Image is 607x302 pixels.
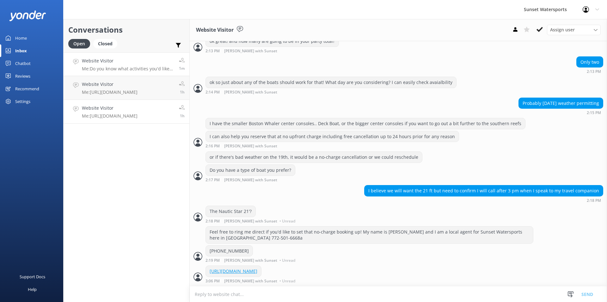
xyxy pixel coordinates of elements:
[206,77,456,88] div: ok so just about any of the boats should work for that! What day are you considering? I can easil...
[587,199,601,202] strong: 2:18 PM
[206,152,422,163] div: or if there's bad weather on the 19th, it would be a no-charge cancellation or we could reschedule
[68,24,185,36] h2: Conversations
[15,95,30,108] div: Settings
[64,100,189,124] a: Website VisitorMe:[URL][DOMAIN_NAME]1h
[206,131,459,142] div: I can also help you reserve that at no upfront charge including free cancellation up to 24 hours ...
[205,144,459,148] div: 01:16pm 11-Aug-2025 (UTC -05:00) America/Cancun
[205,90,220,94] strong: 2:14 PM
[205,258,297,262] div: 01:19pm 11-Aug-2025 (UTC -05:00) America/Cancun
[180,89,185,95] span: 02:06pm 11-Aug-2025 (UTC -05:00) America/Cancun
[364,198,603,202] div: 01:18pm 11-Aug-2025 (UTC -05:00) America/Cancun
[205,279,297,283] div: 02:06pm 11-Aug-2025 (UTC -05:00) America/Cancun
[179,66,185,71] span: 03:06pm 11-Aug-2025 (UTC -05:00) America/Cancun
[82,105,138,112] h4: Website Visitor
[224,49,277,53] span: [PERSON_NAME] with Sunset
[93,39,117,48] div: Closed
[206,165,295,176] div: Do you have a type of boat you prefer?
[205,177,298,182] div: 01:17pm 11-Aug-2025 (UTC -05:00) America/Cancun
[224,178,277,182] span: [PERSON_NAME] with Sunset
[224,219,277,223] span: [PERSON_NAME] with Sunset
[20,270,45,283] div: Support Docs
[587,70,601,74] strong: 2:13 PM
[82,113,138,119] p: Me: [URL][DOMAIN_NAME]
[9,10,46,21] img: yonder-white-logo.png
[279,259,295,262] span: • Unread
[576,69,603,74] div: 01:13pm 11-Aug-2025 (UTC -05:00) America/Cancun
[547,25,601,35] div: Assign User
[68,39,90,48] div: Open
[550,26,575,33] span: Assign user
[68,40,93,47] a: Open
[279,219,295,223] span: • Unread
[196,26,234,34] h3: Website Visitor
[365,185,603,196] div: I believe we will want the 21 ft but need to confirm I will call after 3 pm when I speak to my tr...
[518,110,603,115] div: 01:15pm 11-Aug-2025 (UTC -05:00) America/Cancun
[205,90,457,94] div: 01:14pm 11-Aug-2025 (UTC -05:00) America/Cancun
[180,113,185,119] span: 02:06pm 11-Aug-2025 (UTC -05:00) America/Cancun
[205,279,220,283] strong: 3:06 PM
[28,283,37,296] div: Help
[205,48,339,53] div: 01:13pm 11-Aug-2025 (UTC -05:00) America/Cancun
[93,40,120,47] a: Closed
[64,52,189,76] a: Website VisitorMe:Do you know what activities you'd like to do? or need help figuring that out? W...
[15,82,39,95] div: Recommend
[224,144,277,148] span: [PERSON_NAME] with Sunset
[224,279,277,283] span: [PERSON_NAME] with Sunset
[210,268,257,274] a: [URL][DOMAIN_NAME]
[206,36,339,47] div: ok great! and how many are going to be in your party total?
[224,90,277,94] span: [PERSON_NAME] with Sunset
[15,57,31,70] div: Chatbot
[82,81,138,88] h4: Website Visitor
[519,98,603,109] div: Probably [DATE] weather permitting
[205,49,220,53] strong: 2:13 PM
[82,57,174,64] h4: Website Visitor
[15,44,27,57] div: Inbox
[205,144,220,148] strong: 2:16 PM
[206,246,253,256] div: [PHONE_NUMBER]
[206,206,255,217] div: The Nautic Star 21'?
[206,118,525,129] div: I have the smaller Boston Whaler center consoles.. Deck Boat, or the bigger center consoles if yo...
[205,178,220,182] strong: 2:17 PM
[15,32,27,44] div: Home
[577,57,603,67] div: Only two
[64,76,189,100] a: Website VisitorMe:[URL][DOMAIN_NAME]1h
[279,279,295,283] span: • Unread
[205,219,297,223] div: 01:18pm 11-Aug-2025 (UTC -05:00) America/Cancun
[587,111,601,115] strong: 2:15 PM
[206,227,533,243] div: Feel free to ring me direct if you'd like to set that no-charge booking up! My name is [PERSON_NA...
[15,70,30,82] div: Reviews
[205,219,220,223] strong: 2:18 PM
[82,66,174,72] p: Me: Do you know what activities you'd like to do? or need help figuring that out? We have all kin...
[205,259,220,262] strong: 2:19 PM
[82,89,138,95] p: Me: [URL][DOMAIN_NAME]
[224,259,277,262] span: [PERSON_NAME] with Sunset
